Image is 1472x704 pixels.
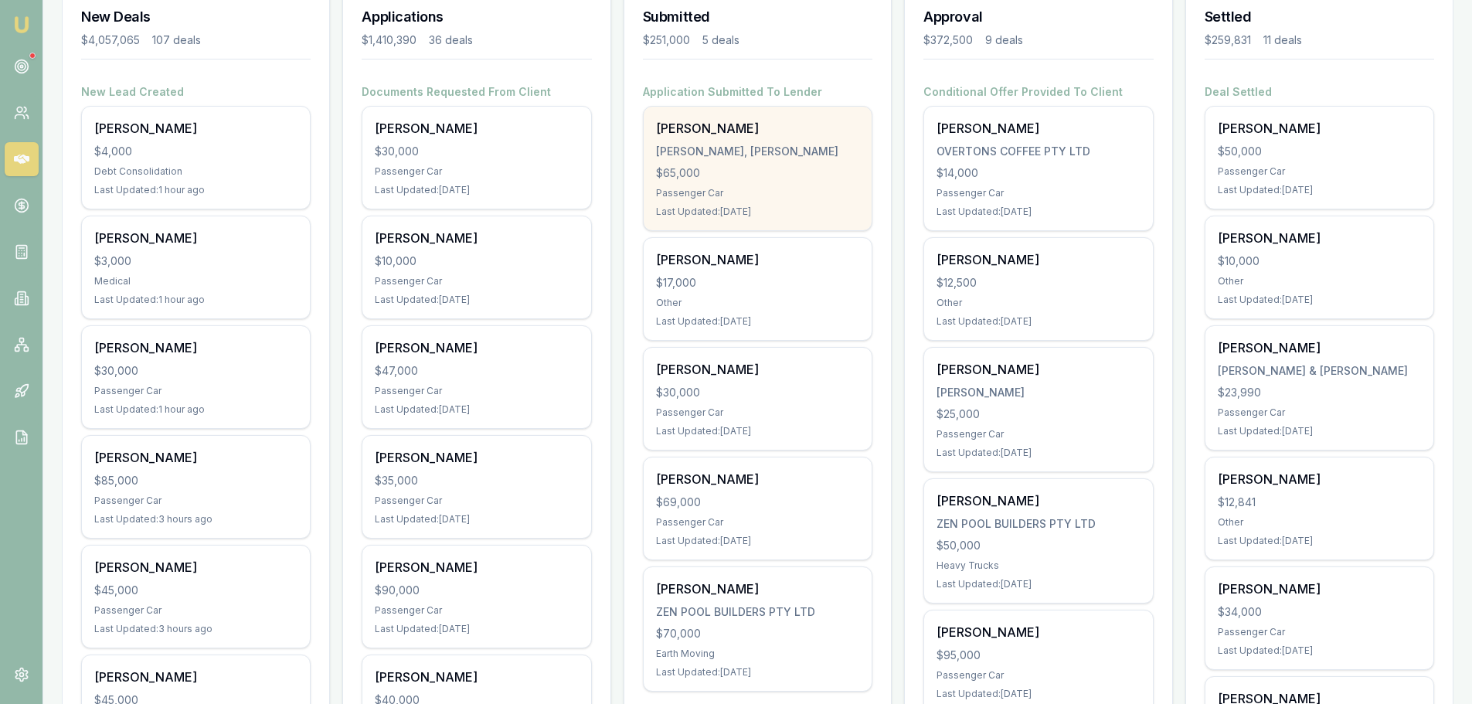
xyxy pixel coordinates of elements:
[1205,84,1434,100] h4: Deal Settled
[94,144,297,159] div: $4,000
[81,84,311,100] h4: New Lead Created
[656,187,859,199] div: Passenger Car
[656,206,859,218] div: Last Updated: [DATE]
[362,6,591,28] h3: Applications
[937,428,1140,440] div: Passenger Car
[923,84,1153,100] h4: Conditional Offer Provided To Client
[375,473,578,488] div: $35,000
[937,447,1140,459] div: Last Updated: [DATE]
[937,669,1140,682] div: Passenger Car
[643,6,872,28] h3: Submitted
[1218,604,1421,620] div: $34,000
[94,165,297,178] div: Debt Consolidation
[937,406,1140,422] div: $25,000
[375,513,578,525] div: Last Updated: [DATE]
[937,559,1140,572] div: Heavy Trucks
[94,363,297,379] div: $30,000
[94,448,297,467] div: [PERSON_NAME]
[375,583,578,598] div: $90,000
[656,315,859,328] div: Last Updated: [DATE]
[94,294,297,306] div: Last Updated: 1 hour ago
[656,275,859,291] div: $17,000
[1218,626,1421,638] div: Passenger Car
[937,297,1140,309] div: Other
[937,538,1140,553] div: $50,000
[94,558,297,576] div: [PERSON_NAME]
[656,516,859,529] div: Passenger Car
[656,425,859,437] div: Last Updated: [DATE]
[1218,644,1421,657] div: Last Updated: [DATE]
[937,119,1140,138] div: [PERSON_NAME]
[1218,229,1421,247] div: [PERSON_NAME]
[937,275,1140,291] div: $12,500
[923,32,973,48] div: $372,500
[985,32,1023,48] div: 9 deals
[1218,119,1421,138] div: [PERSON_NAME]
[375,294,578,306] div: Last Updated: [DATE]
[362,32,416,48] div: $1,410,390
[656,626,859,641] div: $70,000
[375,253,578,269] div: $10,000
[375,558,578,576] div: [PERSON_NAME]
[656,580,859,598] div: [PERSON_NAME]
[1218,385,1421,400] div: $23,990
[656,385,859,400] div: $30,000
[656,666,859,678] div: Last Updated: [DATE]
[94,583,297,598] div: $45,000
[656,470,859,488] div: [PERSON_NAME]
[1205,32,1251,48] div: $259,831
[375,144,578,159] div: $30,000
[375,119,578,138] div: [PERSON_NAME]
[1218,470,1421,488] div: [PERSON_NAME]
[656,250,859,269] div: [PERSON_NAME]
[1218,516,1421,529] div: Other
[937,315,1140,328] div: Last Updated: [DATE]
[94,338,297,357] div: [PERSON_NAME]
[1218,425,1421,437] div: Last Updated: [DATE]
[1218,294,1421,306] div: Last Updated: [DATE]
[643,32,690,48] div: $251,000
[375,448,578,467] div: [PERSON_NAME]
[375,604,578,617] div: Passenger Car
[937,360,1140,379] div: [PERSON_NAME]
[1218,580,1421,598] div: [PERSON_NAME]
[375,623,578,635] div: Last Updated: [DATE]
[937,578,1140,590] div: Last Updated: [DATE]
[375,495,578,507] div: Passenger Car
[94,403,297,416] div: Last Updated: 1 hour ago
[94,253,297,269] div: $3,000
[94,604,297,617] div: Passenger Car
[1263,32,1302,48] div: 11 deals
[94,184,297,196] div: Last Updated: 1 hour ago
[375,385,578,397] div: Passenger Car
[656,360,859,379] div: [PERSON_NAME]
[937,648,1140,663] div: $95,000
[152,32,201,48] div: 107 deals
[937,187,1140,199] div: Passenger Car
[937,516,1140,532] div: ZEN POOL BUILDERS PTY LTD
[937,688,1140,700] div: Last Updated: [DATE]
[937,623,1140,641] div: [PERSON_NAME]
[94,275,297,287] div: Medical
[375,184,578,196] div: Last Updated: [DATE]
[923,6,1153,28] h3: Approval
[1218,275,1421,287] div: Other
[1218,363,1421,379] div: [PERSON_NAME] & [PERSON_NAME]
[1218,535,1421,547] div: Last Updated: [DATE]
[375,275,578,287] div: Passenger Car
[937,144,1140,159] div: OVERTONS COFFEE PTY LTD
[94,385,297,397] div: Passenger Car
[643,84,872,100] h4: Application Submitted To Lender
[94,119,297,138] div: [PERSON_NAME]
[1218,144,1421,159] div: $50,000
[375,229,578,247] div: [PERSON_NAME]
[656,535,859,547] div: Last Updated: [DATE]
[937,206,1140,218] div: Last Updated: [DATE]
[94,513,297,525] div: Last Updated: 3 hours ago
[656,648,859,660] div: Earth Moving
[375,363,578,379] div: $47,000
[1218,495,1421,510] div: $12,841
[94,495,297,507] div: Passenger Car
[81,6,311,28] h3: New Deals
[94,623,297,635] div: Last Updated: 3 hours ago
